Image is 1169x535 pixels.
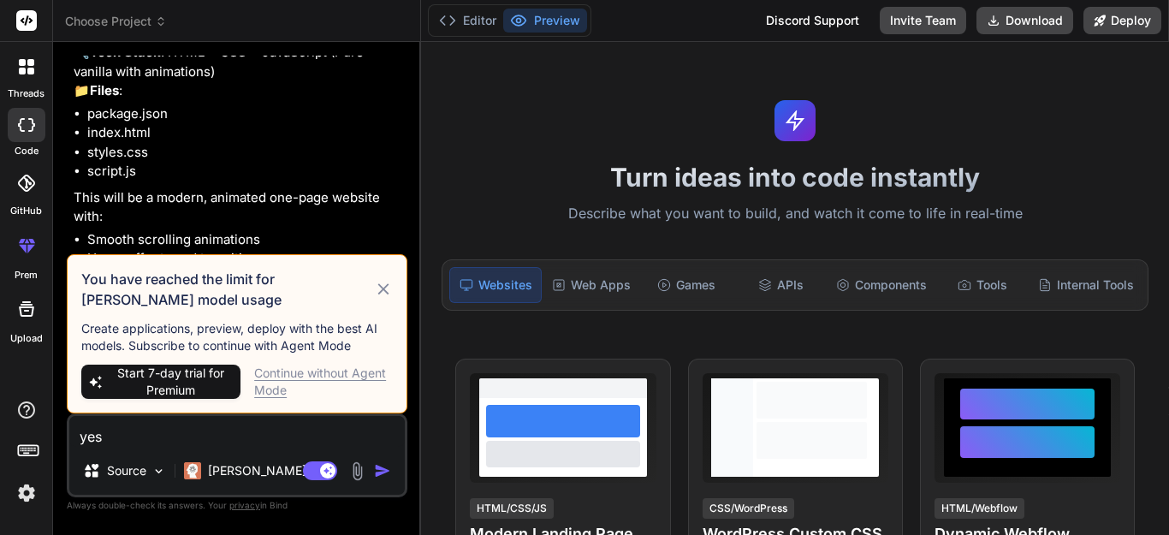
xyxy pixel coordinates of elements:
div: Tools [937,267,1028,303]
button: Preview [503,9,587,33]
p: Always double-check its answers. Your in Bind [67,497,407,514]
img: Claude 4 Sonnet [184,462,201,479]
label: threads [8,86,45,101]
div: Continue without Agent Mode [254,365,393,399]
button: Start 7-day trial for Premium [81,365,240,399]
h1: Turn ideas into code instantly [431,162,1159,193]
div: Internal Tools [1031,267,1141,303]
button: Deploy [1083,7,1161,34]
div: Components [829,267,934,303]
span: Choose Project [65,13,167,30]
label: Upload [10,331,43,346]
div: CSS/WordPress [703,498,794,519]
div: APIs [735,267,826,303]
button: Editor [432,9,503,33]
p: Source [107,462,146,479]
span: Start 7-day trial for Premium [108,365,234,399]
p: [PERSON_NAME] 4 S.. [208,462,335,479]
button: Download [976,7,1073,34]
div: Web Apps [545,267,638,303]
p: Describe what you want to build, and watch it come to life in real-time [431,203,1159,225]
h3: You have reached the limit for [PERSON_NAME] model usage [81,269,374,310]
textarea: yes [69,416,405,447]
li: Smooth scrolling animations [87,230,404,250]
div: Websites [449,267,542,303]
li: styles.css [87,143,404,163]
div: HTML/CSS/JS [470,498,554,519]
button: Invite Team [880,7,966,34]
p: This will be a modern, animated one-page website with: [74,188,404,227]
div: Games [641,267,732,303]
p: 🔹 : Accounting Services Website 🔧 : HTML + CSS + JavaScript (Pure vanilla with animations) 📁 : [74,24,404,101]
label: prem [15,268,38,282]
img: settings [12,479,41,508]
span: privacy [229,500,260,510]
li: index.html [87,123,404,143]
img: icon [374,462,391,479]
img: Pick Models [151,464,166,479]
label: code [15,144,39,158]
li: package.json [87,104,404,124]
li: script.js [87,162,404,181]
img: attachment [347,461,367,481]
div: HTML/Webflow [935,498,1024,519]
li: Hover effects and transitions [87,249,404,269]
div: Discord Support [756,7,869,34]
strong: Files [90,82,119,98]
p: Create applications, preview, deploy with the best AI models. Subscribe to continue with Agent Mode [81,320,393,354]
label: GitHub [10,204,42,218]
